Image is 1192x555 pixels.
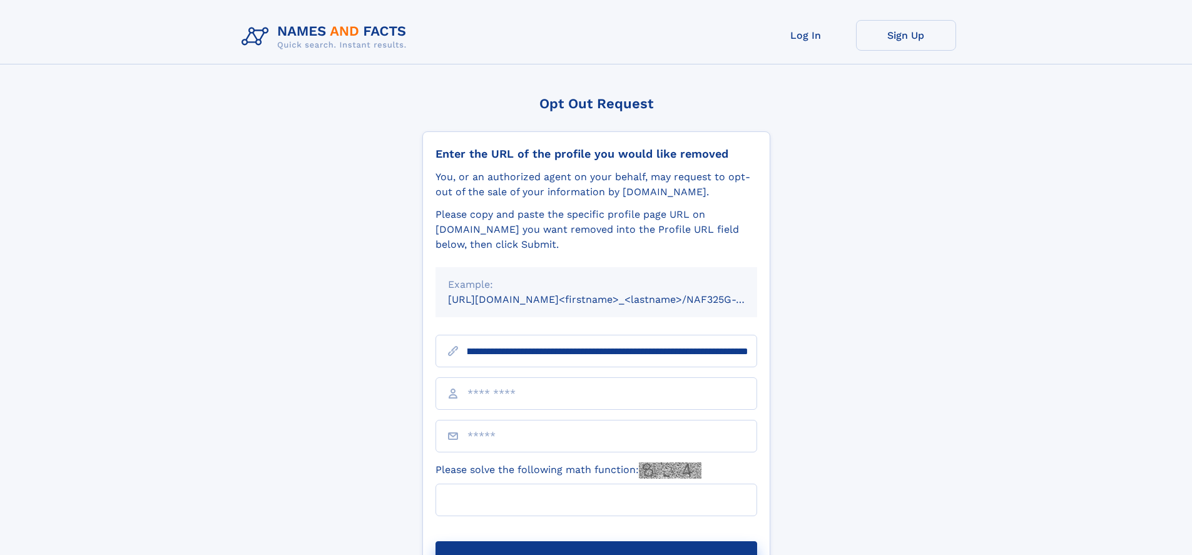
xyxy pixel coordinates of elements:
[856,20,956,51] a: Sign Up
[436,462,701,479] label: Please solve the following math function:
[237,20,417,54] img: Logo Names and Facts
[436,170,757,200] div: You, or an authorized agent on your behalf, may request to opt-out of the sale of your informatio...
[448,293,781,305] small: [URL][DOMAIN_NAME]<firstname>_<lastname>/NAF325G-xxxxxxxx
[436,207,757,252] div: Please copy and paste the specific profile page URL on [DOMAIN_NAME] you want removed into the Pr...
[422,96,770,111] div: Opt Out Request
[448,277,745,292] div: Example:
[436,147,757,161] div: Enter the URL of the profile you would like removed
[756,20,856,51] a: Log In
